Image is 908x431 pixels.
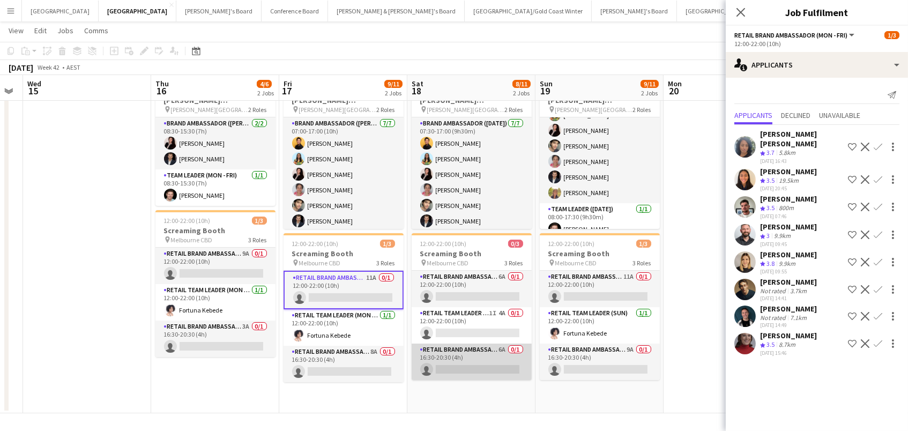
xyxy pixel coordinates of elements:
[384,80,403,88] span: 9/11
[819,112,860,119] span: Unavailable
[538,85,553,97] span: 19
[412,249,532,258] h3: Screaming Booth
[726,5,908,19] h3: Job Fulfilment
[99,1,176,21] button: [GEOGRAPHIC_DATA]
[766,176,775,184] span: 3.5
[155,248,276,284] app-card-role: RETAIL Brand Ambassador (Mon - Fri)9A0/112:00-22:00 (10h)
[420,240,467,248] span: 12:00-22:00 (10h)
[592,1,677,21] button: [PERSON_NAME]'s Board
[155,117,276,169] app-card-role: Brand Ambassador ([PERSON_NAME])2/208:30-15:30 (7h)[PERSON_NAME][PERSON_NAME]
[540,307,660,344] app-card-role: RETAIL Team Leader (Sun)1/112:00-22:00 (10h)Fortuna Kebede
[176,1,262,21] button: [PERSON_NAME]'s Board
[760,222,817,232] div: [PERSON_NAME]
[668,79,682,88] span: Mon
[155,226,276,235] h3: Screaming Booth
[760,268,817,275] div: [DATE] 09:55
[380,240,395,248] span: 1/3
[505,106,523,114] span: 2 Roles
[540,203,660,240] app-card-role: Team Leader ([DATE])1/108:00-17:30 (9h30m)[PERSON_NAME]
[377,259,395,267] span: 3 Roles
[641,80,659,88] span: 9/11
[80,24,113,38] a: Comms
[760,331,817,340] div: [PERSON_NAME]
[781,112,810,119] span: Declined
[548,240,595,248] span: 12:00-22:00 (10h)
[726,52,908,78] div: Applicants
[788,314,809,322] div: 7.1km
[540,233,660,380] div: 12:00-22:00 (10h)1/3Screaming Booth Melbourne CBD3 RolesRETAIL Brand Ambassador ([DATE])11A0/112:...
[412,344,532,380] app-card-role: RETAIL Brand Ambassador ([DATE])6A0/116:30-20:30 (4h)
[766,259,775,267] span: 3.8
[513,89,530,97] div: 2 Jobs
[257,80,272,88] span: 4/6
[540,249,660,258] h3: Screaming Booth
[633,106,651,114] span: 2 Roles
[412,117,532,247] app-card-role: Brand Ambassador ([DATE])7/707:30-17:00 (9h30m)[PERSON_NAME][PERSON_NAME][PERSON_NAME][PERSON_NAM...
[155,284,276,321] app-card-role: RETAIL Team Leader (Mon - Fri)1/112:00-22:00 (10h)Fortuna Kebede
[555,106,633,114] span: [PERSON_NAME][GEOGRAPHIC_DATA]
[412,70,532,229] app-job-card: 07:30-17:00 (9h30m)8/8MotoGP 2025 @ [PERSON_NAME][GEOGRAPHIC_DATA] [PERSON_NAME][GEOGRAPHIC_DATA]...
[4,24,28,38] a: View
[427,259,469,267] span: Melbourne CBD
[766,204,775,212] span: 3.5
[555,259,597,267] span: Melbourne CBD
[540,344,660,380] app-card-role: RETAIL Brand Ambassador ([DATE])9A0/116:30-20:30 (4h)
[777,148,798,158] div: 5.8km
[760,277,817,287] div: [PERSON_NAME]
[66,63,80,71] div: AEST
[377,106,395,114] span: 2 Roles
[284,309,404,346] app-card-role: RETAIL Team Leader (Mon - Fri)1/112:00-22:00 (10h)Fortuna Kebede
[508,240,523,248] span: 0/3
[27,79,41,88] span: Wed
[155,70,276,206] app-job-card: 08:30-15:30 (7h)3/3MotoGP 2025 @ [PERSON_NAME][GEOGRAPHIC_DATA] [PERSON_NAME][GEOGRAPHIC_DATA]2 R...
[284,233,404,382] app-job-card: 12:00-22:00 (10h)1/3Screaming Booth Melbourne CBD3 RolesRETAIL Brand Ambassador (Mon - Fri)11A0/1...
[540,73,660,203] app-card-role: Brand Ambassador ([DATE])7/708:00-17:30 (9h30m)[PERSON_NAME][PERSON_NAME][PERSON_NAME][PERSON_NAM...
[760,158,844,165] div: [DATE] 16:43
[26,85,41,97] span: 15
[84,26,108,35] span: Comms
[328,1,465,21] button: [PERSON_NAME] & [PERSON_NAME]'s Board
[734,112,772,119] span: Applicants
[35,63,62,71] span: Week 42
[427,106,505,114] span: [PERSON_NAME][GEOGRAPHIC_DATA]
[633,259,651,267] span: 3 Roles
[760,167,817,176] div: [PERSON_NAME]
[252,217,267,225] span: 1/3
[540,79,553,88] span: Sun
[154,85,169,97] span: 16
[772,232,793,241] div: 9.9km
[677,1,815,21] button: [GEOGRAPHIC_DATA]/[GEOGRAPHIC_DATA]
[155,210,276,357] app-job-card: 12:00-22:00 (10h)1/3Screaming Booth Melbourne CBD3 RolesRETAIL Brand Ambassador (Mon - Fri)9A0/11...
[385,89,402,97] div: 2 Jobs
[760,194,817,204] div: [PERSON_NAME]
[292,240,339,248] span: 12:00-22:00 (10h)
[760,185,817,192] div: [DATE] 20:45
[262,1,328,21] button: Conference Board
[641,89,658,97] div: 2 Jobs
[777,176,801,185] div: 19.5km
[540,70,660,229] app-job-card: 08:00-17:30 (9h30m)8/8MotoGP 2025 @ [PERSON_NAME][GEOGRAPHIC_DATA] [PERSON_NAME][GEOGRAPHIC_DATA]...
[284,271,404,309] app-card-role: RETAIL Brand Ambassador (Mon - Fri)11A0/112:00-22:00 (10h)
[505,259,523,267] span: 3 Roles
[249,106,267,114] span: 2 Roles
[777,259,798,269] div: 9.9km
[412,271,532,307] app-card-role: RETAIL Brand Ambassador ([DATE])6A0/112:00-22:00 (10h)
[760,304,817,314] div: [PERSON_NAME]
[734,31,847,39] span: RETAIL Brand Ambassador (Mon - Fri)
[299,106,377,114] span: [PERSON_NAME][GEOGRAPHIC_DATA]
[30,24,51,38] a: Edit
[284,70,404,229] div: 07:00-17:00 (10h)8/8MotoGP 2025 @ [PERSON_NAME][GEOGRAPHIC_DATA] [PERSON_NAME][GEOGRAPHIC_DATA]2 ...
[636,240,651,248] span: 1/3
[164,217,211,225] span: 12:00-22:00 (10h)
[760,295,817,302] div: [DATE] 14:41
[734,31,856,39] button: RETAIL Brand Ambassador (Mon - Fri)
[766,340,775,348] span: 3.5
[766,148,775,157] span: 3.7
[760,129,844,148] div: [PERSON_NAME] [PERSON_NAME]
[760,213,817,220] div: [DATE] 07:46
[34,26,47,35] span: Edit
[410,85,423,97] span: 18
[788,287,809,295] div: 3.7km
